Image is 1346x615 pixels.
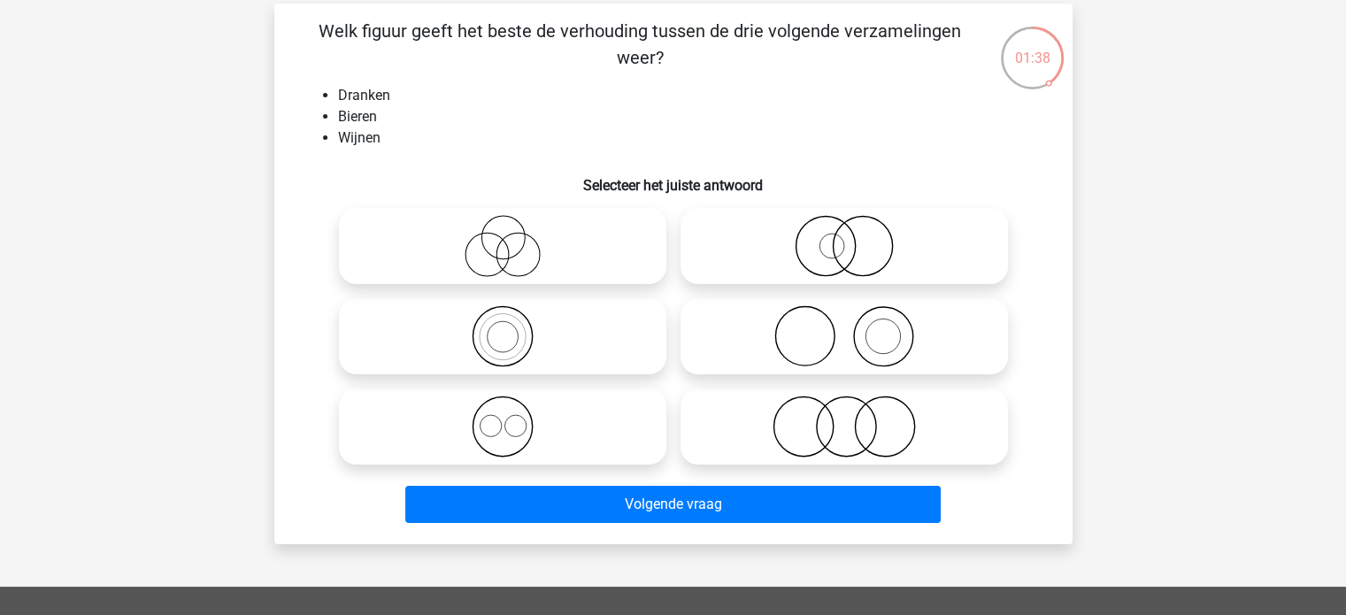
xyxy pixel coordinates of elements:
[303,18,978,71] p: Welk figuur geeft het beste de verhouding tussen de drie volgende verzamelingen weer?
[999,25,1065,69] div: 01:38
[338,85,1044,106] li: Dranken
[338,106,1044,127] li: Bieren
[405,486,941,523] button: Volgende vraag
[303,163,1044,194] h6: Selecteer het juiste antwoord
[338,127,1044,149] li: Wijnen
